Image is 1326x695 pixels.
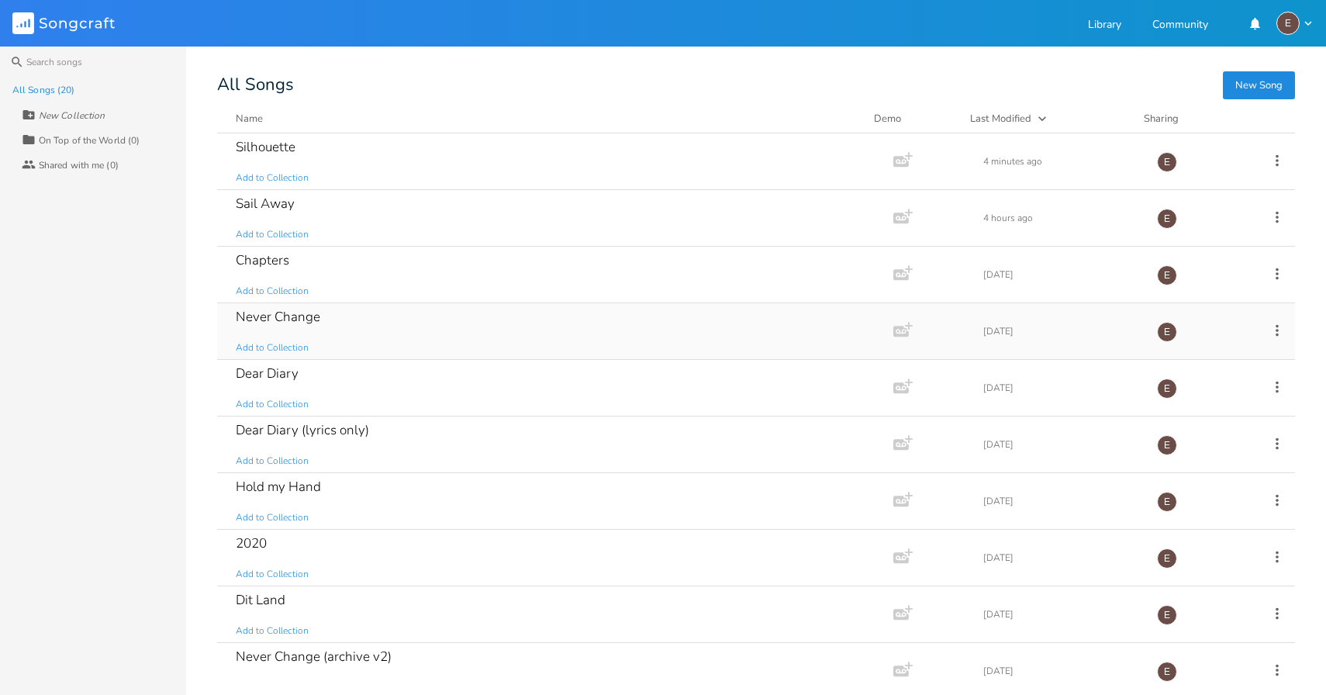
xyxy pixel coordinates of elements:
button: New Song [1223,71,1295,99]
div: 2020 [236,537,267,550]
div: [DATE] [983,327,1138,336]
div: Sharing [1144,111,1237,126]
div: edward [1157,435,1177,455]
div: edward [1157,662,1177,682]
span: Add to Collection [236,398,309,411]
span: Add to Collection [236,228,309,241]
span: Add to Collection [236,455,309,468]
div: edward [1157,548,1177,569]
div: 4 minutes ago [983,157,1138,166]
span: Add to Collection [236,171,309,185]
span: Add to Collection [236,681,309,694]
div: edward [1157,492,1177,512]
div: Dit Land [236,593,285,607]
div: edward [1157,265,1177,285]
span: Add to Collection [236,285,309,298]
button: E [1276,12,1314,35]
button: Last Modified [970,111,1125,126]
div: On Top of the World (0) [39,136,140,145]
div: All Songs [217,78,1295,92]
div: Dear Diary (lyrics only) [236,424,369,437]
div: New Collection [39,111,105,120]
div: Sail Away [236,197,295,210]
div: [DATE] [983,383,1138,392]
div: edward [1157,605,1177,625]
div: Demo [874,111,951,126]
div: Chapters [236,254,289,267]
div: edward [1157,209,1177,229]
div: edward [1276,12,1300,35]
div: Shared with me (0) [39,161,119,170]
div: [DATE] [983,270,1138,279]
div: Never Change (archive v2) [236,650,392,663]
div: Silhouette [236,140,295,154]
a: Community [1152,19,1208,33]
div: Name [236,112,263,126]
div: Last Modified [970,112,1031,126]
div: [DATE] [983,496,1138,506]
div: Never Change [236,310,320,323]
div: [DATE] [983,666,1138,676]
div: [DATE] [983,610,1138,619]
span: Add to Collection [236,568,309,581]
div: Dear Diary [236,367,299,380]
button: Name [236,111,855,126]
div: Hold my Hand [236,480,321,493]
span: Add to Collection [236,341,309,354]
div: edward [1157,379,1177,399]
div: edward [1157,322,1177,342]
div: 4 hours ago [983,213,1138,223]
span: Add to Collection [236,624,309,638]
div: [DATE] [983,440,1138,449]
div: edward [1157,152,1177,172]
div: [DATE] [983,553,1138,562]
a: Library [1088,19,1121,33]
div: All Songs (20) [12,85,74,95]
span: Add to Collection [236,511,309,524]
